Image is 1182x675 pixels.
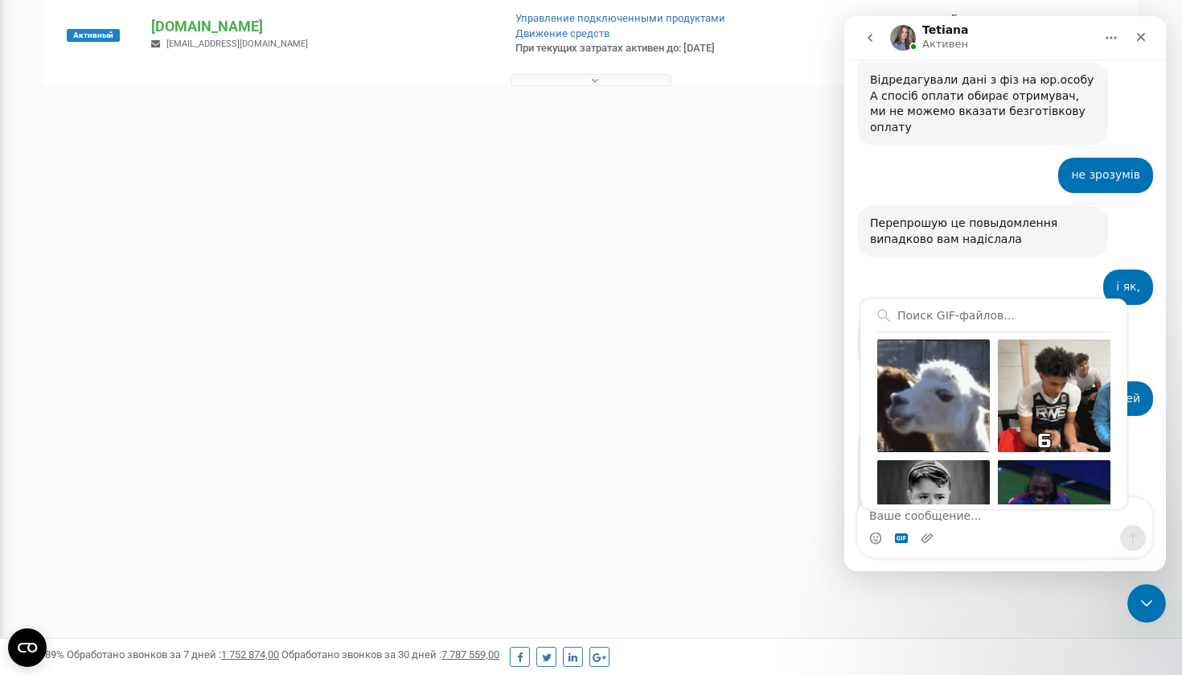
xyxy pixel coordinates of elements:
a: Управление подключенными продуктами [515,12,725,24]
a: Движение средств [515,27,609,39]
button: Отправить сообщение… [276,509,302,535]
iframe: Intercom live chat [1127,584,1166,623]
button: Добавить вложение [76,516,89,529]
span: Баланс [951,12,986,24]
iframe: Intercom live chat [844,16,1166,571]
span: Обработано звонков за 7 дней : [67,648,279,661]
span: [EMAIL_ADDRESS][DOMAIN_NAME] [166,39,308,49]
div: Отправить gif [154,444,266,557]
div: Отправить gif [33,444,146,557]
u: 7 787 559,00 [441,648,499,661]
button: Open CMP widget [8,628,47,667]
span: Обработано звонков за 30 дней : [281,648,499,661]
u: 1 752 874,00 [221,648,279,661]
span: Активный [67,29,120,42]
p: [DOMAIN_NAME] [151,16,489,37]
p: При текущих затратах активен до: [DATE] [515,41,763,56]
